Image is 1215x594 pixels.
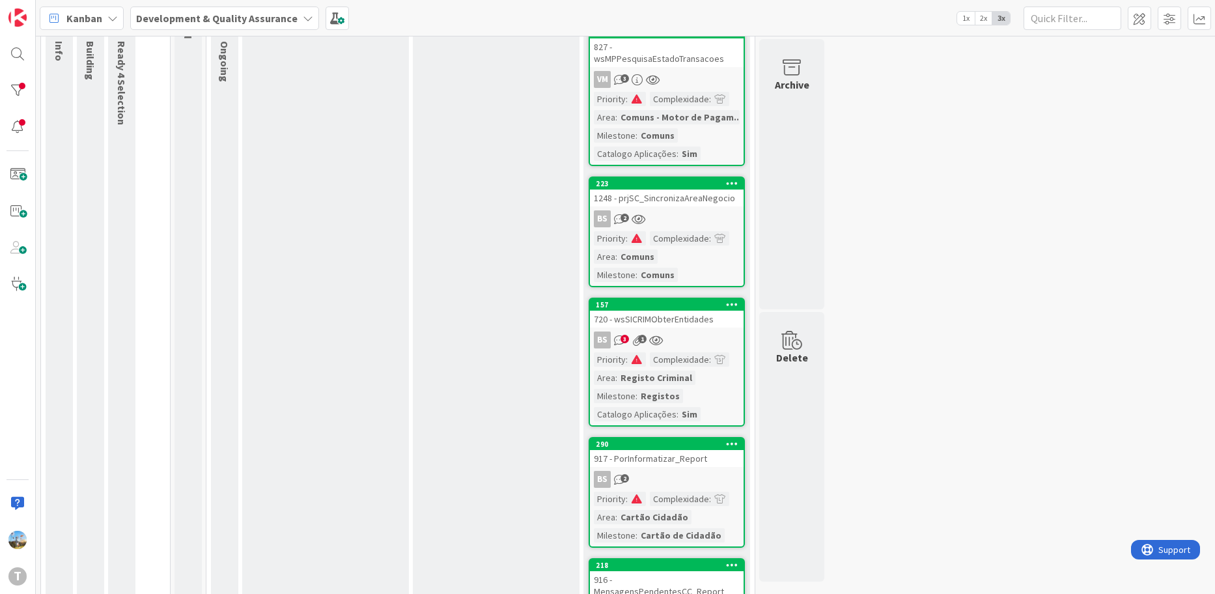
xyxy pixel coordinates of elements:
[590,190,744,206] div: 1248 - prjSC_SincronizaAreaNegocio
[596,300,744,309] div: 157
[626,492,628,506] span: :
[589,437,745,548] a: 290917 - PorInformatizar_ReportBSPriority:Complexidade:Area:Cartão CidadãoMilestone:Cartão de Cid...
[66,10,102,26] span: Kanban
[678,147,701,161] div: Sim
[637,128,678,143] div: Comuns
[594,471,611,488] div: BS
[596,179,744,188] div: 223
[590,438,744,467] div: 290917 - PorInformatizar_Report
[621,74,629,83] span: 3
[594,528,635,543] div: Milestone
[635,128,637,143] span: :
[957,12,975,25] span: 1x
[709,492,711,506] span: :
[594,510,615,524] div: Area
[590,210,744,227] div: BS
[590,332,744,348] div: BS
[594,128,635,143] div: Milestone
[590,311,744,328] div: 720 - wsSICRIMObterEntidades
[596,440,744,449] div: 290
[650,492,709,506] div: Complexidade
[590,178,744,190] div: 223
[615,110,617,124] span: :
[596,561,744,570] div: 218
[594,210,611,227] div: BS
[590,38,744,67] div: 827 - wsMPPesquisaEstadoTransacoes
[594,249,615,264] div: Area
[615,371,617,385] span: :
[594,332,611,348] div: BS
[53,41,66,61] span: Info
[594,268,635,282] div: Milestone
[638,335,647,343] span: 1
[594,92,626,106] div: Priority
[776,350,808,365] div: Delete
[589,177,745,287] a: 2231248 - prjSC_SincronizaAreaNegocioBSPriority:Complexidade:Area:ComunsMilestone:Comuns
[626,92,628,106] span: :
[775,77,809,92] div: Archive
[637,389,683,403] div: Registos
[590,559,744,571] div: 218
[637,268,678,282] div: Comuns
[590,71,744,88] div: VM
[590,27,744,67] div: 199827 - wsMPPesquisaEstadoTransacoes
[677,407,678,421] span: :
[615,249,617,264] span: :
[8,8,27,27] img: Visit kanbanzone.com
[677,147,678,161] span: :
[617,510,691,524] div: Cartão Cidadão
[626,352,628,367] span: :
[594,389,635,403] div: Milestone
[650,231,709,246] div: Complexidade
[635,268,637,282] span: :
[590,178,744,206] div: 2231248 - prjSC_SincronizaAreaNegocio
[975,12,992,25] span: 2x
[594,492,626,506] div: Priority
[594,110,615,124] div: Area
[635,528,637,543] span: :
[590,438,744,450] div: 290
[218,41,231,82] span: Ongoing
[709,92,711,106] span: :
[621,474,629,483] span: 2
[637,528,725,543] div: Cartão de Cidadão
[136,12,298,25] b: Development & Quality Assurance
[590,450,744,467] div: 917 - PorInformatizar_Report
[27,2,59,18] span: Support
[594,147,677,161] div: Catalogo Aplicações
[617,371,695,385] div: Registo Criminal
[594,407,677,421] div: Catalogo Aplicações
[594,231,626,246] div: Priority
[589,25,745,166] a: 199827 - wsMPPesquisaEstadoTransacoesVMPriority:Complexidade:Area:Comuns - Motor de Pagam...Miles...
[709,231,711,246] span: :
[594,352,626,367] div: Priority
[626,231,628,246] span: :
[635,389,637,403] span: :
[678,407,701,421] div: Sim
[615,510,617,524] span: :
[589,298,745,427] a: 157720 - wsSICRIMObterEntidadesBSPriority:Complexidade:Area:Registo CriminalMilestone:RegistosCat...
[590,299,744,311] div: 157
[8,567,27,586] div: T
[594,371,615,385] div: Area
[992,12,1010,25] span: 3x
[617,249,658,264] div: Comuns
[621,214,629,222] span: 2
[617,110,745,124] div: Comuns - Motor de Pagam...
[115,41,128,125] span: Ready 4 Selection
[590,471,744,488] div: BS
[650,92,709,106] div: Complexidade
[84,41,97,80] span: Building
[621,335,629,343] span: 3
[8,531,27,549] img: DG
[650,352,709,367] div: Complexidade
[594,71,611,88] div: VM
[590,299,744,328] div: 157720 - wsSICRIMObterEntidades
[709,352,711,367] span: :
[1024,7,1121,30] input: Quick Filter...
